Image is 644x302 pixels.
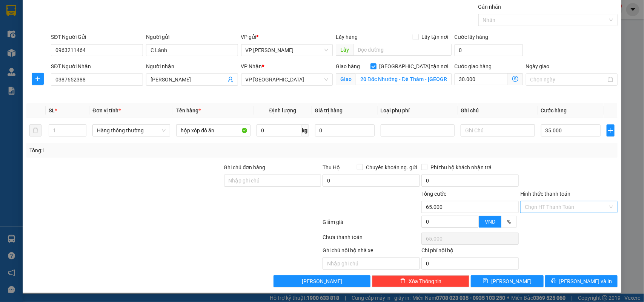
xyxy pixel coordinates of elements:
[485,219,495,225] span: VND
[146,62,238,71] div: Người nhận
[336,44,353,56] span: Lấy
[483,278,488,284] span: save
[545,275,618,287] button: printer[PERSON_NAME] và In
[400,278,406,284] span: delete
[49,107,55,113] span: SL
[302,277,342,285] span: [PERSON_NAME]
[526,63,550,69] label: Ngày giao
[455,73,508,85] input: Cước giao hàng
[176,107,201,113] span: Tên hàng
[315,107,343,113] span: Giá trị hàng
[97,125,166,136] span: Hàng thông thường
[274,275,371,287] button: [PERSON_NAME]
[92,107,121,113] span: Đơn vị tính
[455,34,489,40] label: Cước lấy hàng
[455,63,492,69] label: Cước giao hàng
[607,127,615,133] span: plus
[227,77,234,83] span: user-add
[246,44,329,56] span: VP Trần Khát Chân
[607,124,615,136] button: plus
[461,124,535,136] input: Ghi Chú
[29,124,41,136] button: delete
[336,34,358,40] span: Lấy hàng
[176,124,251,136] input: VD: Bàn, Ghế
[421,246,519,258] div: Chi phí nội bộ
[478,4,501,10] label: Gán nhãn
[372,275,469,287] button: deleteXóa Thông tin
[32,73,44,85] button: plus
[363,163,420,172] span: Chuyển khoản ng. gửi
[512,76,518,82] span: dollar-circle
[378,103,458,118] th: Loại phụ phí
[224,164,266,170] label: Ghi chú đơn hàng
[241,63,262,69] span: VP Nhận
[458,103,538,118] th: Ghi chú
[146,33,238,41] div: Người gửi
[51,62,143,71] div: SĐT Người Nhận
[520,191,570,197] label: Hình thức thanh toán
[421,191,446,197] span: Tổng cước
[301,124,309,136] span: kg
[559,277,612,285] span: [PERSON_NAME] và In
[336,73,356,85] span: Giao
[322,233,421,246] div: Chưa thanh toán
[323,164,340,170] span: Thu Hộ
[315,124,375,136] input: 0
[269,107,296,113] span: Định lượng
[507,219,511,225] span: %
[241,33,333,41] div: VP gửi
[323,258,420,270] input: Nhập ghi chú
[356,73,452,85] input: Giao tận nơi
[491,277,532,285] span: [PERSON_NAME]
[29,146,249,155] div: Tổng: 1
[551,278,556,284] span: printer
[471,275,543,287] button: save[PERSON_NAME]
[336,63,360,69] span: Giao hàng
[32,76,43,82] span: plus
[51,33,143,41] div: SĐT Người Gửi
[246,74,329,85] span: VP Thái Bình
[541,107,567,113] span: Cước hàng
[530,75,607,84] input: Ngày giao
[419,33,452,41] span: Lấy tận nơi
[427,163,495,172] span: Phí thu hộ khách nhận trả
[455,44,523,56] input: Cước lấy hàng
[353,44,452,56] input: Dọc đường
[322,218,421,231] div: Giảm giá
[323,246,420,258] div: Ghi chú nội bộ nhà xe
[377,62,452,71] span: [GEOGRAPHIC_DATA] tận nơi
[409,277,441,285] span: Xóa Thông tin
[224,175,321,187] input: Ghi chú đơn hàng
